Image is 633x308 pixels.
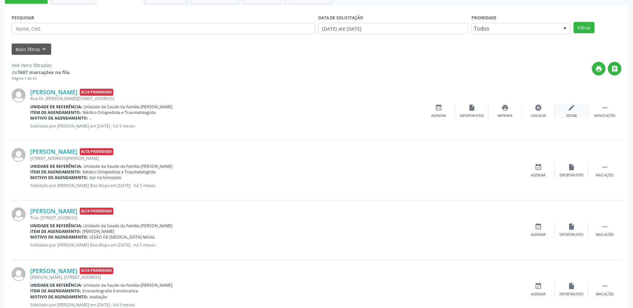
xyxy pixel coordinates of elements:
span: Todos [474,25,557,32]
i: insert_drive_file [568,223,575,230]
div: Cancelar [530,114,546,118]
div: [STREET_ADDRESS][PERSON_NAME] [30,155,522,161]
div: Menos ações [594,114,615,118]
b: Motivo de agendamento: [30,115,88,121]
i: event_available [435,104,442,111]
b: Item de agendamento: [30,110,81,115]
span: Médico Ortopedista e Traumatologista [82,110,156,115]
div: de [12,69,69,76]
div: Trav. [STREET_ADDRESS] [30,215,522,221]
i: keyboard_arrow_down [40,46,48,53]
span: Unidade de Saude da Familia [PERSON_NAME] [83,104,172,110]
i: insert_drive_file [468,104,475,111]
div: Exportar (PDF) [460,114,484,118]
i: insert_drive_file [568,282,575,290]
strong: 7687 marcações na fila [17,69,69,75]
span: Alta Prioridade [80,148,113,155]
span: Unidade da Saude da Familia [PERSON_NAME] [83,223,172,229]
b: Motivo de agendamento: [30,175,88,180]
b: Item de agendamento: [30,288,81,294]
label: DATA DE SOLICITAÇÃO [318,13,363,23]
input: Selecione um intervalo [318,23,468,34]
i: cancel [535,104,542,111]
i: print [501,104,509,111]
span: .. [89,115,91,121]
div: Agendar [531,292,546,297]
div: Agendar [431,114,446,118]
label: PESQUISAR [12,13,34,23]
button: print [592,62,605,75]
a: [PERSON_NAME] [30,148,77,155]
i: event_available [535,223,542,230]
b: Motivo de agendamento: [30,234,88,240]
i:  [611,65,618,72]
span: Unidade da Saude da Familia [PERSON_NAME] [83,163,172,169]
button:  [608,62,621,75]
b: Item de agendamento: [30,229,81,234]
b: Unidade de referência: [30,104,82,110]
i: print [595,65,602,72]
i: event_available [535,282,542,290]
input: Nome, CNS [12,23,315,34]
b: Unidade de referência: [30,282,82,288]
div: [PERSON_NAME], [STREET_ADDRESS] [30,274,522,280]
i:  [601,223,608,230]
button: Filtrar [574,22,594,33]
div: 944 itens filtrados [12,62,69,69]
b: Motivo de agendamento: [30,294,88,300]
p: Solicitado por [PERSON_NAME] em [DATE] - há 5 meses [30,123,422,129]
span: Ecocardiografia transtoracica [82,288,138,294]
span: Médico Ortopedista e Traumatologista [82,169,156,175]
div: Mais ações [596,233,614,237]
i: insert_drive_file [568,163,575,171]
a: [PERSON_NAME] [30,88,77,96]
b: Item de agendamento: [30,169,81,175]
span: dor no tornozelo [89,175,121,180]
i: event_available [535,163,542,171]
span: LESÃO DE [MEDICAL_DATA] NASAL [89,234,155,240]
div: Exportar (PDF) [560,292,583,297]
div: Exportar (PDF) [560,173,583,178]
label: Prioridade [472,13,496,23]
div: Mais ações [596,173,614,178]
a: [PERSON_NAME] [30,207,77,215]
span: Alta Prioridade [80,267,113,274]
div: Rua Dr. [PERSON_NAME][STREET_ADDRESS] [30,96,422,101]
i:  [601,282,608,290]
span: Alta Prioridade [80,208,113,215]
p: Solicitado por [PERSON_NAME] Rios Bispo em [DATE] - há 5 meses [30,242,522,248]
div: Agendar [531,233,546,237]
span: Unidade de Saude da Familia [PERSON_NAME] [83,282,172,288]
button: Mais filtroskeyboard_arrow_down [12,44,51,55]
i:  [601,104,608,111]
div: Imprimir [497,114,512,118]
img: img [12,148,26,162]
p: Solicitado por [PERSON_NAME] em [DATE] - há 5 meses [30,302,522,308]
span: [PERSON_NAME] [82,229,114,234]
img: img [12,267,26,281]
div: Página 1 de 63 [12,76,69,81]
b: Unidade de referência: [30,223,82,229]
span: avaliação [89,294,107,300]
p: Solicitado por [PERSON_NAME] Rios Bispo em [DATE] - há 5 meses [30,183,522,188]
div: Agendar [531,173,546,178]
i:  [601,163,608,171]
div: Mais ações [596,292,614,297]
div: Exportar (PDF) [560,233,583,237]
i: edit [568,104,575,111]
img: img [12,207,26,221]
a: [PERSON_NAME] [30,267,77,274]
div: Editar [566,114,577,118]
span: Alta Prioridade [80,89,113,96]
img: img [12,88,26,102]
b: Unidade de referência: [30,163,82,169]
